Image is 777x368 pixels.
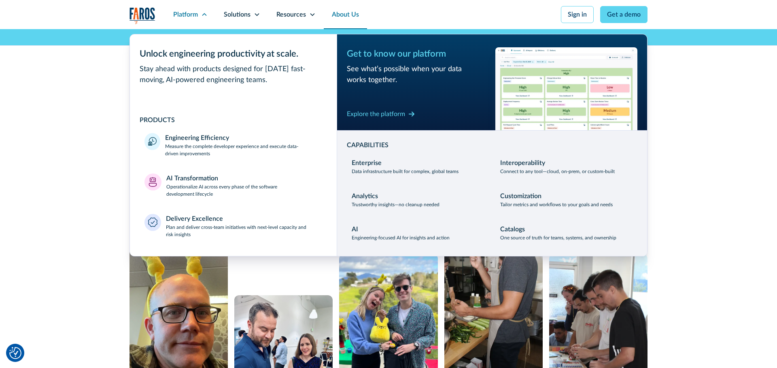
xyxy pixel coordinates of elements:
[352,234,450,241] p: Engineering-focused AI for insights and action
[166,224,323,238] p: Plan and deliver cross-team initiatives with next-level capacity and risk insights
[165,133,229,143] div: Engineering Efficiency
[9,347,21,359] button: Cookie Settings
[347,108,415,121] a: Explore the platform
[173,10,198,19] div: Platform
[347,64,489,86] div: See what’s possible when your data works together.
[495,186,637,213] a: CustomizationTailor metrics and workflows to your goals and needs
[500,191,541,201] div: Customization
[347,153,489,180] a: EnterpriseData infrastructure built for complex, global teams
[347,47,489,61] div: Get to know our platform
[500,224,525,234] div: Catalogs
[224,10,251,19] div: Solutions
[600,6,647,23] a: Get a demo
[352,168,459,175] p: Data infrastructure built for complex, global teams
[129,7,155,24] a: home
[561,6,594,23] a: Sign in
[500,201,613,208] p: Tailor metrics and workflows to your goals and needs
[140,169,327,203] a: AI TransformationOperationalize AI across every phase of the software development lifecycle
[347,109,405,119] div: Explore the platform
[166,173,218,183] div: AI Transformation
[166,214,223,224] div: Delivery Excellence
[347,186,489,213] a: AnalyticsTrustworthy insights—no cleanup needed
[352,224,358,234] div: AI
[347,140,637,150] div: CAPABILITIES
[140,128,327,162] a: Engineering EfficiencyMeasure the complete developer experience and execute data-driven improvements
[352,158,382,168] div: Enterprise
[140,64,327,86] div: Stay ahead with products designed for [DATE] fast-moving, AI-powered engineering teams.
[500,168,615,175] p: Connect to any tool—cloud, on-prem, or custom-built
[140,47,327,61] div: Unlock engineering productivity at scale.
[347,220,489,246] a: AIEngineering-focused AI for insights and action
[129,29,647,256] nav: Platform
[129,7,155,24] img: Logo of the analytics and reporting company Faros.
[352,201,439,208] p: Trustworthy insights—no cleanup needed
[495,220,637,246] a: CatalogsOne source of truth for teams, systems, and ownership
[140,115,327,125] div: PRODUCTS
[500,158,545,168] div: Interoperability
[495,153,637,180] a: InteroperabilityConnect to any tool—cloud, on-prem, or custom-built
[9,347,21,359] img: Revisit consent button
[276,10,306,19] div: Resources
[352,191,378,201] div: Analytics
[166,183,323,198] p: Operationalize AI across every phase of the software development lifecycle
[165,143,322,157] p: Measure the complete developer experience and execute data-driven improvements
[140,209,327,243] a: Delivery ExcellencePlan and deliver cross-team initiatives with next-level capacity and risk insi...
[500,234,616,241] p: One source of truth for teams, systems, and ownership
[495,47,637,130] img: Workflow productivity trends heatmap chart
